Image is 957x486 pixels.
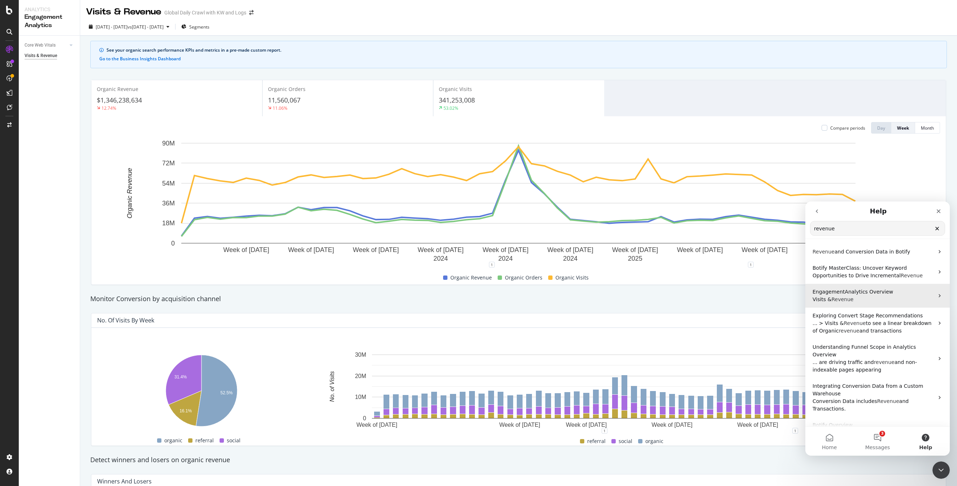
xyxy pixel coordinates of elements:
a: Core Web Vitals [25,42,68,49]
div: Core Web Vitals [25,42,56,49]
iframe: Intercom live chat [805,201,950,456]
span: organic [164,436,182,445]
svg: A chart. [309,351,940,431]
text: 16.1% [179,408,192,413]
text: 10M [355,394,366,400]
div: 53.02% [443,105,458,111]
span: social [227,436,241,445]
span: Segments [189,24,209,30]
text: Week of [DATE] [223,246,269,253]
button: Week [891,122,915,134]
text: Week of [DATE] [418,246,464,253]
span: [DATE] - [DATE] [96,24,127,30]
text: Week of [DATE] [677,246,723,253]
text: Week of [DATE] [566,422,607,428]
button: Day [871,122,891,134]
button: Segments [178,21,212,32]
iframe: Intercom live chat [932,461,950,479]
svg: A chart. [97,139,940,265]
div: Week [897,125,909,131]
text: 18M [162,220,175,227]
span: referral [195,436,214,445]
div: Visits & Revenue [25,52,57,60]
span: $1,346,238,634 [97,96,142,104]
div: Engagement Analytics [25,13,74,30]
text: Week of [DATE] [353,246,399,253]
div: Day [877,125,885,131]
span: Organic Orders [505,273,542,282]
text: 0 [363,415,366,421]
svg: A chart. [97,351,306,431]
div: No. of Visits by Week [97,317,154,324]
span: 341,253,008 [439,96,475,104]
text: Organic Revenue [126,168,133,218]
div: 1 [748,262,754,268]
span: organic [645,437,663,446]
text: 2024 [433,255,448,262]
div: Analytics [25,6,74,13]
div: See your organic search performance KPIs and metrics in a pre-made custom report. [107,47,938,53]
text: Week of [DATE] [651,422,692,428]
button: Month [915,122,940,134]
div: info banner [90,41,947,68]
text: 0 [171,240,175,247]
text: 72M [162,160,175,167]
div: Monitor Conversion by acquisition channel [87,294,950,304]
text: Week of [DATE] [482,246,528,253]
span: Organic Orders [268,86,306,92]
a: Visits & Revenue [25,52,75,60]
text: 2025 [628,255,642,262]
text: 20M [355,373,366,379]
text: 52.5% [220,390,233,395]
text: 31.4% [174,374,187,379]
div: Detect winners and losers on organic revenue [87,455,950,465]
text: Week of [DATE] [356,422,397,428]
text: 2024 [563,255,577,262]
text: Week of [DATE] [612,246,658,253]
div: 1 [792,428,798,434]
div: Visits & Revenue [86,6,161,18]
text: 30M [355,352,366,358]
div: Month [921,125,934,131]
span: Organic Revenue [450,273,492,282]
div: arrow-right-arrow-left [249,10,254,15]
text: Week of [DATE] [737,422,778,428]
span: referral [587,437,606,446]
button: [DATE] - [DATE]vs[DATE] - [DATE] [86,21,172,32]
span: social [619,437,632,446]
text: No. of Visits [329,371,335,402]
text: 2024 [498,255,513,262]
text: Week of [DATE] [288,246,334,253]
div: 1 [489,262,495,268]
